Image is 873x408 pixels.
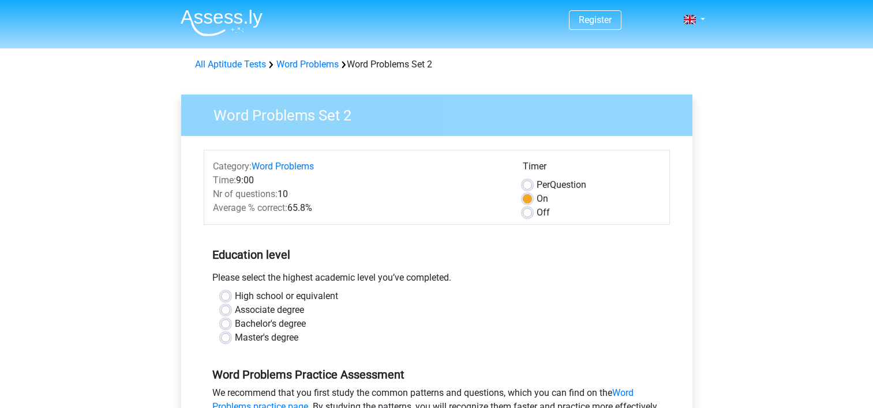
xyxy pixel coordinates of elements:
[235,303,304,317] label: Associate degree
[537,192,548,206] label: On
[204,187,514,201] div: 10
[204,201,514,215] div: 65.8%
[213,188,278,199] span: Nr of questions:
[204,271,670,289] div: Please select the highest academic level you’ve completed.
[190,58,683,71] div: Word Problems Set 2
[195,59,266,70] a: All Aptitude Tests
[212,243,661,266] h5: Education level
[537,179,550,190] span: Per
[523,160,661,178] div: Timer
[537,178,586,192] label: Question
[200,102,684,124] h3: Word Problems Set 2
[276,59,339,70] a: Word Problems
[204,173,514,187] div: 9:00
[235,317,306,331] label: Bachelor's degree
[537,206,550,220] label: Off
[212,368,661,381] h5: Word Problems Practice Assessment
[213,161,252,172] span: Category:
[579,14,612,25] a: Register
[235,331,298,345] label: Master's degree
[213,202,287,213] span: Average % correct:
[252,161,314,172] a: Word Problems
[213,175,236,186] span: Time:
[235,289,338,303] label: High school or equivalent
[181,9,263,36] img: Assessly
